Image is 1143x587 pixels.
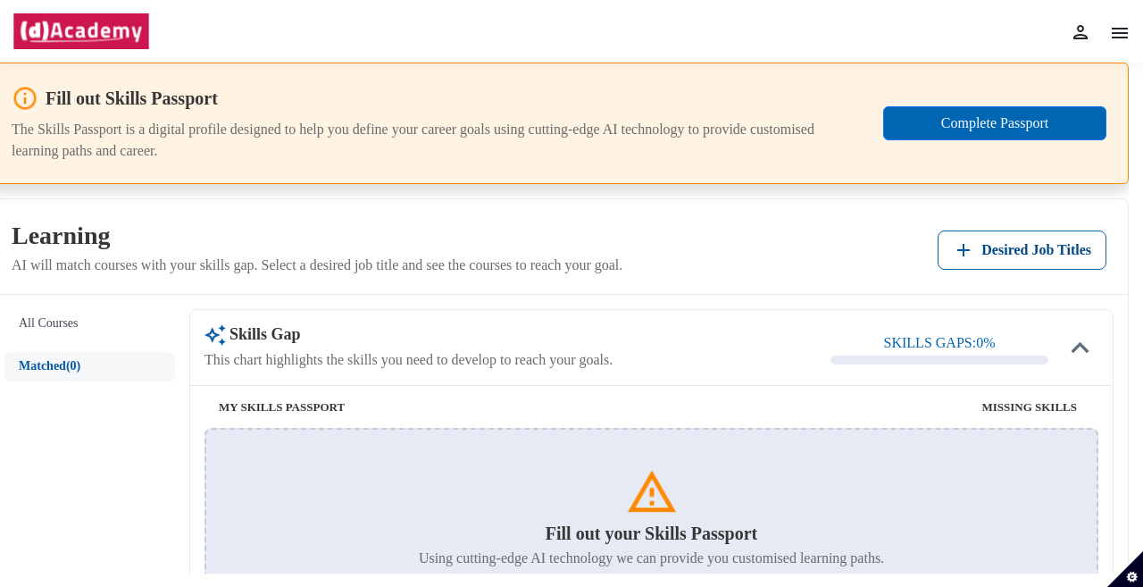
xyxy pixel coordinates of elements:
[1063,330,1098,365] img: icon
[419,548,884,569] p: Using cutting-edge AI technology we can provide you customised learning paths.
[895,113,1095,134] div: Complete Passport
[938,231,1106,270] button: Add desired job titles
[13,13,150,49] img: brand
[12,85,38,112] img: info
[4,309,175,339] button: All Courses
[648,400,1078,415] h5: MISSING SKILLS
[204,324,613,346] h3: Skills Gap
[1109,22,1130,44] img: menu
[12,119,833,162] p: The Skills Passport is a digital profile designed to help you define your career goals using cutt...
[46,88,218,109] h3: Fill out Skills Passport
[625,465,679,519] img: icon
[981,238,1091,263] span: Desired Job Titles
[204,324,226,346] img: AI Course Suggestion
[1070,21,1091,43] img: myProfile
[219,400,648,415] h5: MY SKILLS PASSPORT
[546,523,757,544] h5: Fill out your Skills Passport
[883,106,1106,140] button: Complete Passport
[204,349,613,371] p: This chart highlights the skills you need to develop to reach your goals.
[884,331,996,356] div: SKILLS GAPS: 0 %
[12,221,622,251] h3: Learning
[1107,551,1143,587] button: Set cookie preferences
[4,352,175,382] button: Matched(0)
[953,239,974,261] img: add icon
[12,255,622,276] p: AI will match courses with your skills gap. Select a desired job title and see the courses to rea...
